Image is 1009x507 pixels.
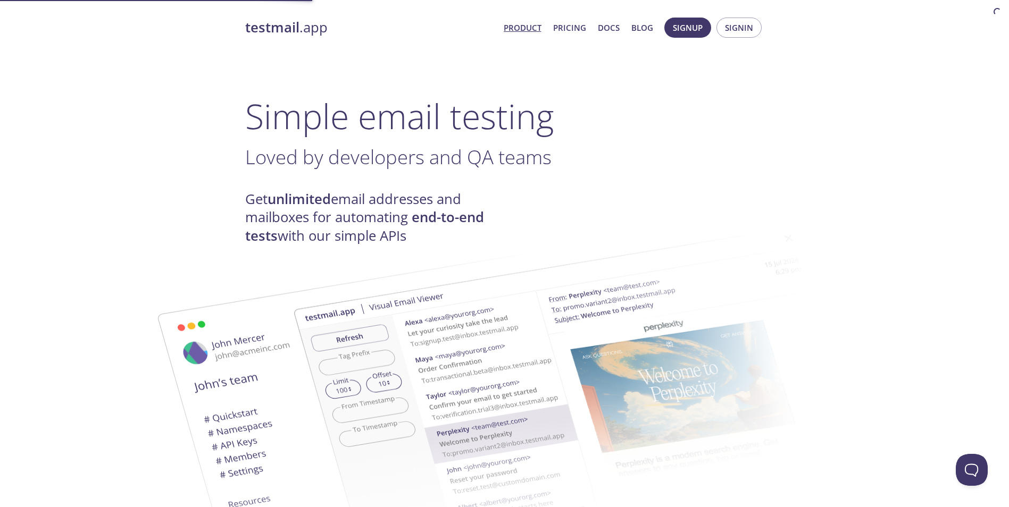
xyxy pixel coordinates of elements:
[716,18,762,38] button: Signin
[553,21,586,35] a: Pricing
[673,21,703,35] span: Signup
[245,19,495,37] a: testmail.app
[956,454,988,486] iframe: Help Scout Beacon - Open
[268,190,331,208] strong: unlimited
[245,96,764,137] h1: Simple email testing
[245,143,552,170] span: Loved by developers and QA teams
[664,18,711,38] button: Signup
[245,208,484,244] strong: end-to-end tests
[504,21,541,35] a: Product
[725,21,753,35] span: Signin
[245,18,299,37] strong: testmail
[245,190,505,245] h4: Get email addresses and mailboxes for automating with our simple APIs
[598,21,620,35] a: Docs
[631,21,653,35] a: Blog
